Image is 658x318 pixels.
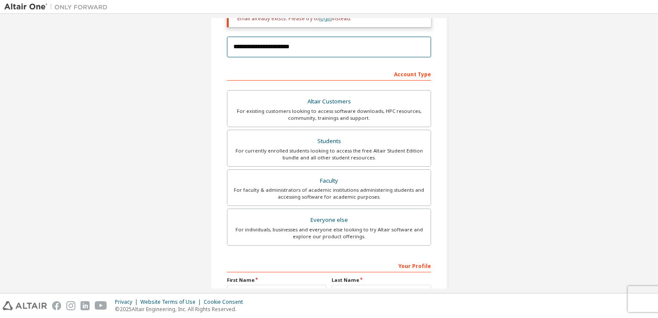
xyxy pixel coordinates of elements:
img: Altair One [4,3,112,11]
div: Privacy [115,299,140,306]
div: For faculty & administrators of academic institutions administering students and accessing softwa... [233,187,425,200]
div: Your Profile [227,259,431,272]
label: Last Name [332,277,431,284]
div: For existing customers looking to access software downloads, HPC resources, community, trainings ... [233,108,425,122]
img: linkedin.svg [81,301,90,310]
div: Website Terms of Use [140,299,204,306]
p: © 2025 Altair Engineering, Inc. All Rights Reserved. [115,306,248,313]
div: Email already exists. Please try to instead. [237,15,424,22]
div: Cookie Consent [204,299,248,306]
div: For individuals, businesses and everyone else looking to try Altair software and explore our prod... [233,226,425,240]
div: Altair Customers [233,96,425,108]
img: altair_logo.svg [3,301,47,310]
div: Students [233,135,425,147]
img: facebook.svg [52,301,61,310]
img: instagram.svg [66,301,75,310]
div: Everyone else [233,214,425,226]
div: Account Type [227,67,431,81]
a: login [319,15,332,22]
label: First Name [227,277,326,284]
img: youtube.svg [95,301,107,310]
div: Faculty [233,175,425,187]
div: For currently enrolled students looking to access the free Altair Student Edition bundle and all ... [233,147,425,161]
